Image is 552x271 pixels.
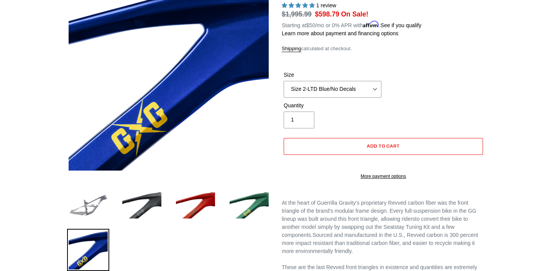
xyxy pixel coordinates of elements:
[67,229,109,271] img: Load image into Gallery viewer, Guerrilla Gravity Revved Modular Front Triangle
[341,9,368,19] span: On Sale!
[284,71,381,79] label: Size
[284,138,483,155] button: Add to cart
[282,30,398,36] a: Learn more about payment and financing options
[284,173,483,180] a: More payment options
[67,184,109,227] img: Load image into Gallery viewer, Guerrilla Gravity Revved Modular Front Triangle
[315,10,339,18] span: $598.79
[381,22,422,28] a: See if you qualify - Learn more about Affirm Financing (opens in modal)
[282,45,485,53] div: calculated at checkout.
[121,184,163,227] img: Load image into Gallery viewer, Guerrilla Gravity Revved Modular Front Triangle
[282,20,421,30] p: Starting at /mo or 0% APR with .
[282,200,476,222] span: At the heart of Guerrilla Gravity's proprietary Revved carbon fiber was the front triangle of the...
[282,199,485,255] div: Sourced and manufactured in the U.S., Revved carbon is 300 percent more impact resistant than tra...
[228,184,270,227] img: Load image into Gallery viewer, Guerrilla Gravity Revved Modular Front Triangle
[363,21,379,28] span: Affirm
[282,216,468,238] span: to convert their bike to another model simply by swapping out the Seatstay Tuning Kit and a few c...
[282,2,316,8] span: 5.00 stars
[282,10,312,18] s: $1,995.99
[367,143,400,149] span: Add to cart
[284,102,381,110] label: Quantity
[282,46,301,52] a: Shipping
[316,2,336,8] span: 1 review
[306,22,315,28] span: $50
[174,184,217,227] img: Load image into Gallery viewer, Guerrilla Gravity Revved Modular Front Triangle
